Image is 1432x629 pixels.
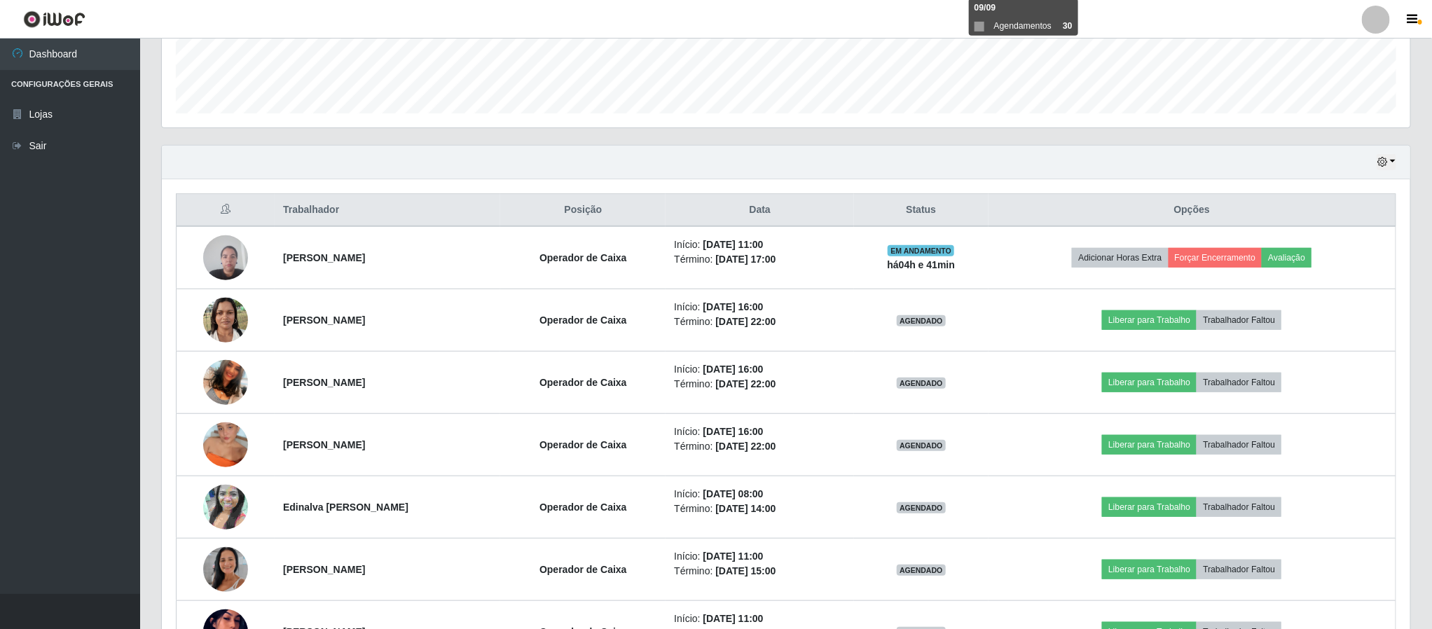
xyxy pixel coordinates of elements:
[703,613,764,624] time: [DATE] 11:00
[1197,310,1281,330] button: Trabalhador Faltou
[674,424,846,439] li: Início:
[1197,435,1281,455] button: Trabalhador Faltou
[203,228,248,287] img: 1731148670684.jpeg
[703,364,764,375] time: [DATE] 16:00
[1102,310,1197,330] button: Liberar para Trabalho
[1072,248,1168,268] button: Adicionar Horas Extra
[1197,560,1281,579] button: Trabalhador Faltou
[989,194,1396,227] th: Opções
[283,564,365,575] strong: [PERSON_NAME]
[666,194,854,227] th: Data
[1102,497,1197,517] button: Liberar para Trabalho
[283,377,365,388] strong: [PERSON_NAME]
[703,551,764,562] time: [DATE] 11:00
[539,502,627,513] strong: Operador de Caixa
[888,245,954,256] span: EM ANDAMENTO
[897,565,946,576] span: AGENDADO
[674,564,846,579] li: Término:
[539,564,627,575] strong: Operador de Caixa
[715,441,776,452] time: [DATE] 22:00
[674,377,846,392] li: Término:
[1262,248,1311,268] button: Avaliação
[703,239,764,250] time: [DATE] 11:00
[703,488,764,499] time: [DATE] 08:00
[674,549,846,564] li: Início:
[1102,373,1197,392] button: Liberar para Trabalho
[203,290,248,350] img: 1720809249319.jpeg
[1102,560,1197,579] button: Liberar para Trabalho
[703,426,764,437] time: [DATE] 16:00
[674,252,846,267] li: Término:
[897,378,946,389] span: AGENDADO
[674,611,846,626] li: Início:
[539,377,627,388] strong: Operador de Caixa
[674,439,846,454] li: Término:
[1197,497,1281,517] button: Trabalhador Faltou
[275,194,500,227] th: Trabalhador
[1169,248,1262,268] button: Forçar Encerramento
[23,11,85,28] img: CoreUI Logo
[854,194,988,227] th: Status
[539,252,627,263] strong: Operador de Caixa
[539,314,627,326] strong: Operador de Caixa
[897,502,946,513] span: AGENDADO
[539,439,627,450] strong: Operador de Caixa
[897,440,946,451] span: AGENDADO
[674,314,846,329] li: Término:
[715,378,776,389] time: [DATE] 22:00
[703,301,764,312] time: [DATE] 16:00
[674,502,846,516] li: Término:
[674,237,846,252] li: Início:
[715,503,776,514] time: [DATE] 14:00
[897,315,946,326] span: AGENDADO
[1197,373,1281,392] button: Trabalhador Faltou
[674,487,846,502] li: Início:
[283,439,365,450] strong: [PERSON_NAME]
[203,467,248,547] img: 1650687338616.jpeg
[203,530,248,609] img: 1743778813300.jpeg
[500,194,666,227] th: Posição
[203,343,248,422] img: 1704989686512.jpeg
[888,259,956,270] strong: há 04 h e 41 min
[674,300,846,314] li: Início:
[203,405,248,485] img: 1752205502080.jpeg
[674,362,846,377] li: Início:
[715,254,776,265] time: [DATE] 17:00
[283,314,365,326] strong: [PERSON_NAME]
[283,502,408,513] strong: Edinalva [PERSON_NAME]
[715,316,776,327] time: [DATE] 22:00
[283,252,365,263] strong: [PERSON_NAME]
[715,565,776,576] time: [DATE] 15:00
[1102,435,1197,455] button: Liberar para Trabalho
